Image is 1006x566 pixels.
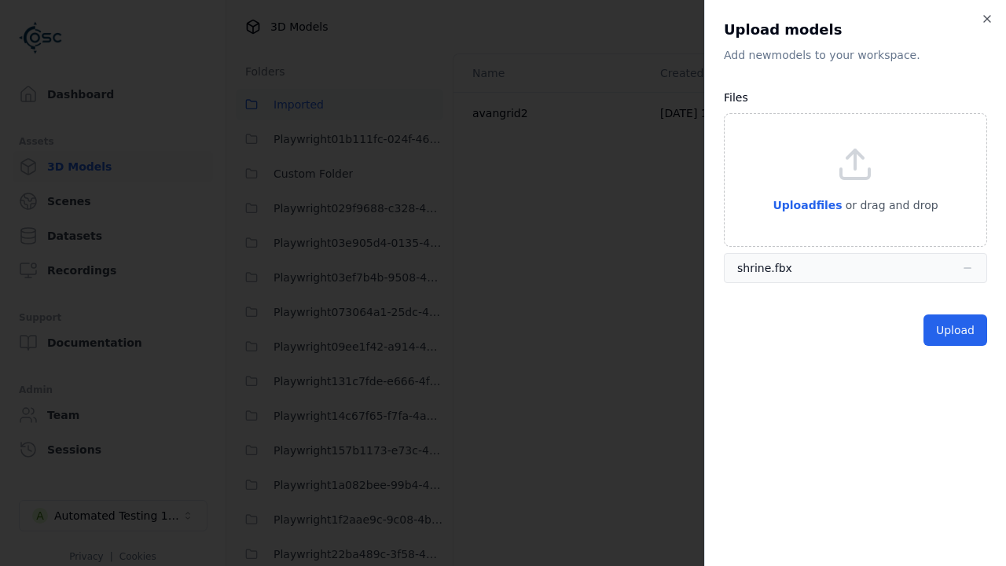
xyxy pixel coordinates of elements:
[923,314,987,346] button: Upload
[724,47,987,63] p: Add new model s to your workspace.
[843,196,938,215] p: or drag and drop
[773,199,842,211] span: Upload files
[724,19,987,41] h2: Upload models
[737,260,792,276] div: shrine.fbx
[724,91,748,104] label: Files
